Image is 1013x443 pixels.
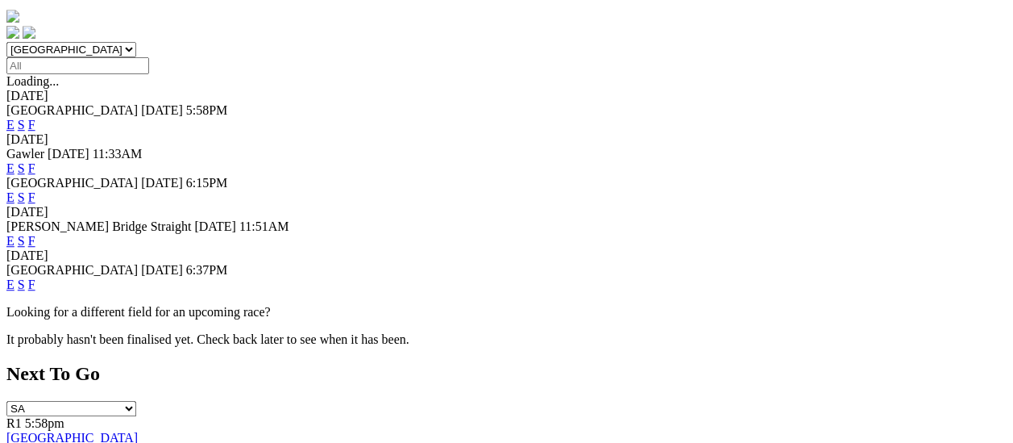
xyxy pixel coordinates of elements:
[6,205,1007,219] div: [DATE]
[6,26,19,39] img: facebook.svg
[194,219,236,233] span: [DATE]
[28,234,35,248] a: F
[6,74,59,88] span: Loading...
[18,234,25,248] a: S
[6,190,15,204] a: E
[6,103,138,117] span: [GEOGRAPHIC_DATA]
[141,176,183,190] span: [DATE]
[6,278,15,291] a: E
[6,263,138,277] span: [GEOGRAPHIC_DATA]
[141,103,183,117] span: [DATE]
[186,263,228,277] span: 6:37PM
[6,10,19,23] img: logo-grsa-white.png
[6,176,138,190] span: [GEOGRAPHIC_DATA]
[6,249,1007,263] div: [DATE]
[18,190,25,204] a: S
[186,103,228,117] span: 5:58PM
[239,219,289,233] span: 11:51AM
[25,416,64,430] span: 5:58pm
[6,416,22,430] span: R1
[6,305,1007,320] p: Looking for a different field for an upcoming race?
[141,263,183,277] span: [DATE]
[23,26,35,39] img: twitter.svg
[28,190,35,204] a: F
[6,132,1007,147] div: [DATE]
[93,147,143,161] span: 11:33AM
[28,278,35,291] a: F
[18,278,25,291] a: S
[6,147,44,161] span: Gawler
[6,332,409,346] partial: It probably hasn't been finalised yet. Check back later to see when it has been.
[6,57,149,74] input: Select date
[48,147,89,161] span: [DATE]
[6,219,191,233] span: [PERSON_NAME] Bridge Straight
[6,363,1007,385] h2: Next To Go
[28,161,35,175] a: F
[28,118,35,132] a: F
[186,176,228,190] span: 6:15PM
[6,161,15,175] a: E
[6,89,1007,103] div: [DATE]
[6,118,15,132] a: E
[6,234,15,248] a: E
[18,118,25,132] a: S
[18,161,25,175] a: S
